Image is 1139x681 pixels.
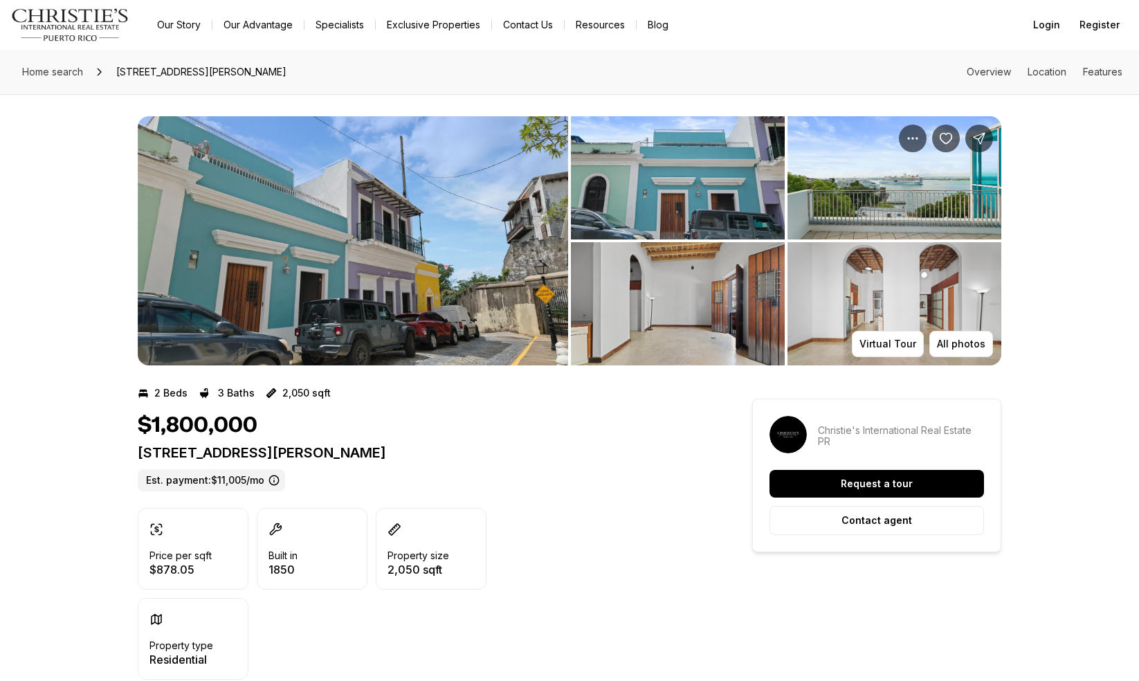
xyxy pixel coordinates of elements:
p: Price per sqft [149,550,212,561]
p: 2,050 sqft [282,388,331,399]
a: Home search [17,61,89,83]
li: 1 of 11 [138,116,568,365]
button: Request a tour [769,470,984,498]
button: View image gallery [787,242,1001,365]
p: Request a tour [841,478,913,489]
button: Property options [899,125,927,152]
p: 3 Baths [218,388,255,399]
a: Skip to: Location [1028,66,1066,78]
p: Virtual Tour [859,338,916,349]
a: Exclusive Properties [376,15,491,35]
span: Login [1033,19,1060,30]
button: View image gallery [787,116,1001,239]
img: logo [11,8,129,42]
span: Home search [22,66,83,78]
a: Skip to: Features [1083,66,1122,78]
li: 2 of 11 [571,116,1001,365]
p: 2 Beds [154,388,188,399]
p: All photos [937,338,985,349]
a: Resources [565,15,636,35]
a: Our Advantage [212,15,304,35]
button: Contact agent [769,506,984,535]
p: Property size [388,550,449,561]
div: Listing Photos [138,116,1001,365]
p: 2,050 sqft [388,564,449,575]
nav: Page section menu [967,66,1122,78]
p: Residential [149,654,213,665]
a: Specialists [304,15,375,35]
button: Login [1025,11,1068,39]
a: Skip to: Overview [967,66,1011,78]
p: Property type [149,640,213,651]
p: [STREET_ADDRESS][PERSON_NAME] [138,444,702,461]
button: Register [1071,11,1128,39]
label: Est. payment: $11,005/mo [138,469,285,491]
h1: $1,800,000 [138,412,257,439]
p: 1850 [268,564,298,575]
p: Built in [268,550,298,561]
button: Contact Us [492,15,564,35]
a: Our Story [146,15,212,35]
button: Share Property: 10 CALLE SOL [965,125,993,152]
a: Blog [637,15,680,35]
button: View image gallery [138,116,568,365]
span: [STREET_ADDRESS][PERSON_NAME] [111,61,292,83]
p: Contact agent [841,515,912,526]
button: View image gallery [571,242,785,365]
button: All photos [929,331,993,357]
p: Christie's International Real Estate PR [818,425,984,447]
button: Virtual Tour [852,331,924,357]
p: $878.05 [149,564,212,575]
button: Save Property: 10 CALLE SOL [932,125,960,152]
button: 3 Baths [199,382,255,404]
span: Register [1079,19,1120,30]
button: View image gallery [571,116,785,239]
